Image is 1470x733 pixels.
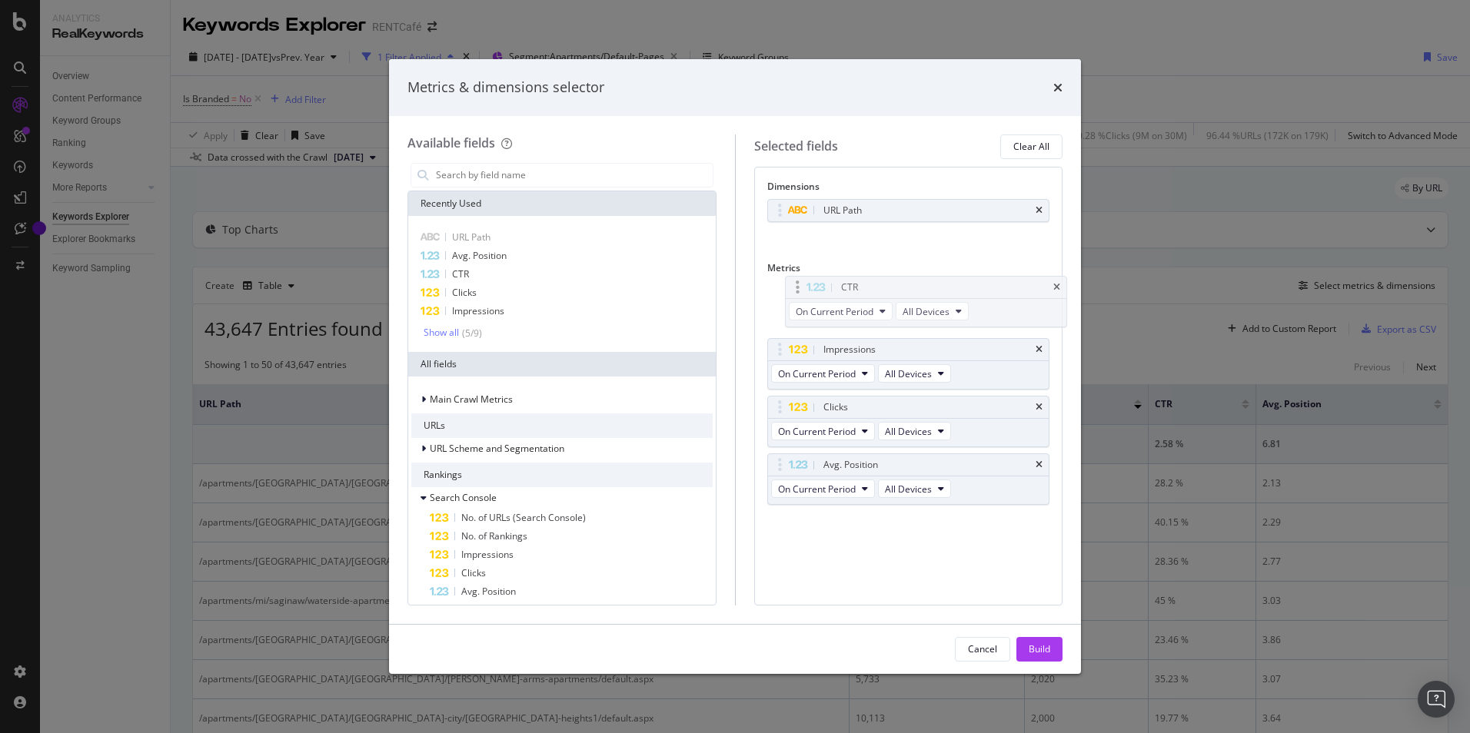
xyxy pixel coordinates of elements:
[823,342,876,357] div: Impressions
[1036,460,1043,469] div: times
[903,305,950,318] span: All Devices
[771,364,875,383] button: On Current Period
[1036,345,1043,354] div: times
[767,199,1050,222] div: URL Pathtimes
[885,483,932,496] span: All Devices
[452,286,477,299] span: Clicks
[430,393,513,406] span: Main Crawl Metrics
[778,483,856,496] span: On Current Period
[1053,283,1060,292] div: times
[1418,681,1455,718] div: Open Intercom Messenger
[1036,206,1043,215] div: times
[771,479,875,498] button: On Current Period
[771,422,875,440] button: On Current Period
[767,338,1050,390] div: ImpressionstimesOn Current PeriodAll Devices
[407,78,604,98] div: Metrics & dimensions selector
[461,511,586,524] span: No. of URLs (Search Console)
[796,305,873,318] span: On Current Period
[1000,134,1063,159] button: Clear All
[408,191,716,216] div: Recently Used
[885,425,932,438] span: All Devices
[778,310,856,323] span: On Current Period
[452,231,491,244] span: URL Path
[754,138,838,155] div: Selected fields
[955,637,1010,662] button: Cancel
[389,59,1081,674] div: modal
[407,134,495,151] div: Available fields
[771,307,875,325] button: On Current Period
[968,642,997,655] div: Cancel
[878,422,951,440] button: All Devices
[452,267,469,280] span: CTR
[767,180,1050,199] div: Dimensions
[823,203,862,218] div: URL Path
[408,352,716,376] div: All fields
[430,491,497,504] span: Search Console
[823,457,878,473] div: Avg. Position
[461,529,527,542] span: No. of Rankings
[411,413,713,438] div: URLs
[430,442,564,455] span: URL Scheme and Segmentation
[1053,78,1063,98] div: times
[885,367,932,380] span: All Devices
[461,566,486,579] span: Clicks
[878,479,951,498] button: All Devices
[452,249,507,262] span: Avg. Position
[778,425,856,438] span: On Current Period
[459,327,482,340] div: ( 5 / 9 )
[823,400,848,415] div: Clicks
[452,304,504,317] span: Impressions
[461,548,514,561] span: Impressions
[789,302,893,320] button: On Current Period
[1029,642,1050,655] div: Build
[1013,140,1049,153] div: Clear All
[767,396,1050,447] div: ClickstimesOn Current PeriodAll Devices
[424,327,459,338] div: Show all
[434,164,713,187] input: Search by field name
[1016,637,1063,662] button: Build
[896,302,969,320] button: All Devices
[411,463,713,487] div: Rankings
[767,453,1050,505] div: Avg. PositiontimesOn Current PeriodAll Devices
[878,364,951,383] button: All Devices
[1036,403,1043,412] div: times
[778,367,856,380] span: On Current Period
[841,280,858,295] div: CTR
[785,276,1068,327] div: CTRtimesOn Current PeriodAll Devices
[767,261,1050,280] div: Metrics
[461,585,516,598] span: Avg. Position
